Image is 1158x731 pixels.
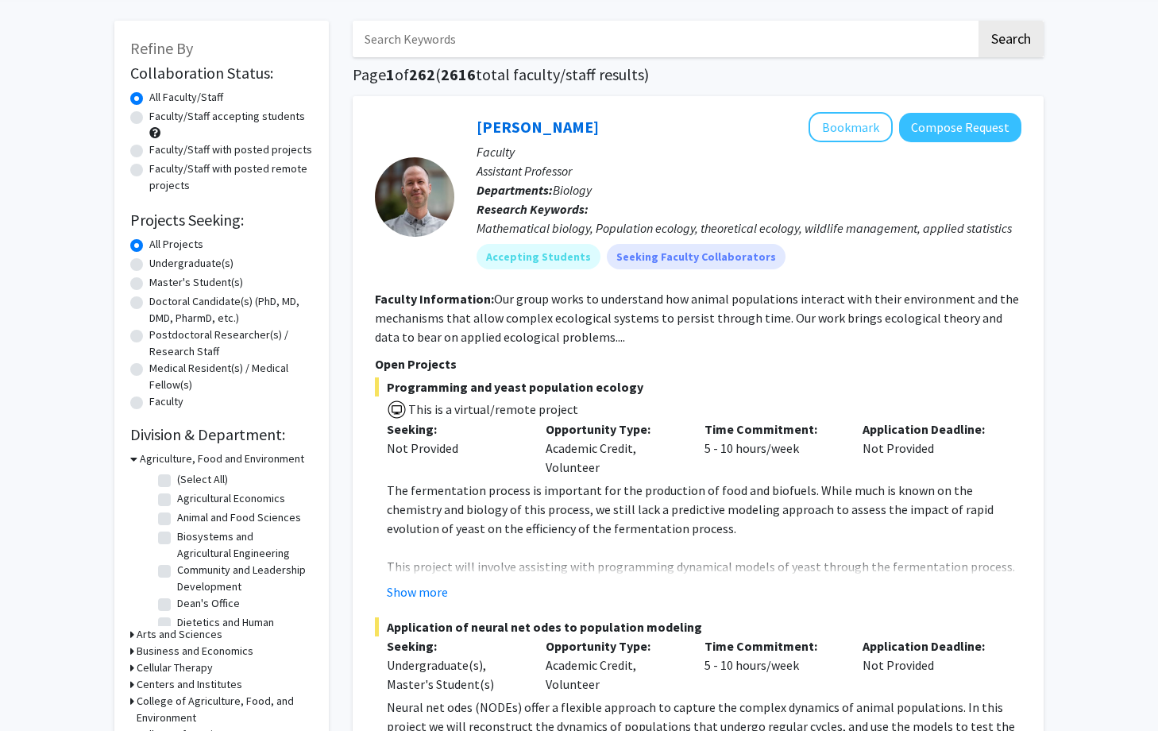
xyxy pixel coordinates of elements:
[149,393,183,410] label: Faculty
[137,626,222,643] h3: Arts and Sciences
[693,420,851,477] div: 5 - 10 hours/week
[386,64,395,84] span: 1
[375,291,1019,345] fg-read-more: Our group works to understand how animal populations interact with their environment and the mech...
[387,557,1021,614] p: This project will involve assisting with programming dynamical models of yeast through the fermen...
[149,327,313,360] label: Postdoctoral Researcher(s) / Research Staff
[546,420,681,439] p: Opportunity Type:
[177,562,309,595] label: Community and Leadership Development
[387,582,448,601] button: Show more
[130,425,313,444] h2: Division & Department:
[140,451,304,467] h3: Agriculture, Food and Environment
[177,471,228,488] label: (Select All)
[851,636,1009,694] div: Not Provided
[899,113,1021,142] button: Compose Request to Jake Ferguson
[149,89,223,106] label: All Faculty/Staff
[607,244,786,269] mat-chip: Seeking Faculty Collaborators
[375,291,494,307] b: Faculty Information:
[137,676,242,693] h3: Centers and Institutes
[137,693,313,726] h3: College of Agriculture, Food, and Environment
[149,141,312,158] label: Faculty/Staff with posted projects
[704,420,840,439] p: Time Commitment:
[149,293,313,327] label: Doctoral Candidate(s) (PhD, MD, DMD, PharmD, etc.)
[409,64,435,84] span: 262
[177,614,309,648] label: Dietetics and Human Nutrition
[477,244,600,269] mat-chip: Accepting Students
[407,401,578,417] span: This is a virtual/remote project
[130,38,193,58] span: Refine By
[477,219,1021,238] div: Mathematical biology, Population ecology, theoretical ecology, wildlife management, applied stati...
[477,161,1021,180] p: Assistant Professor
[177,528,309,562] label: Biosystems and Agricultural Engineering
[387,636,522,656] p: Seeking:
[477,142,1021,161] p: Faculty
[693,636,851,694] div: 5 - 10 hours/week
[477,182,553,198] b: Departments:
[149,255,234,272] label: Undergraduate(s)
[441,64,476,84] span: 2616
[979,21,1044,57] button: Search
[353,21,976,57] input: Search Keywords
[809,112,893,142] button: Add Jake Ferguson to Bookmarks
[130,64,313,83] h2: Collaboration Status:
[375,617,1021,636] span: Application of neural net odes to population modeling
[149,360,313,393] label: Medical Resident(s) / Medical Fellow(s)
[137,643,253,659] h3: Business and Economics
[477,201,589,217] b: Research Keywords:
[375,377,1021,396] span: Programming and yeast population ecology
[387,656,522,694] div: Undergraduate(s), Master's Student(s)
[177,490,285,507] label: Agricultural Economics
[546,636,681,656] p: Opportunity Type:
[149,236,203,253] label: All Projects
[177,595,240,612] label: Dean's Office
[149,274,243,291] label: Master's Student(s)
[137,659,213,676] h3: Cellular Therapy
[534,420,693,477] div: Academic Credit, Volunteer
[149,161,313,194] label: Faculty/Staff with posted remote projects
[553,182,592,198] span: Biology
[477,117,599,137] a: [PERSON_NAME]
[863,636,998,656] p: Application Deadline:
[704,636,840,656] p: Time Commitment:
[130,211,313,230] h2: Projects Seeking:
[12,659,68,719] iframe: Chat
[387,420,522,439] p: Seeking:
[177,509,301,526] label: Animal and Food Sciences
[863,420,998,439] p: Application Deadline:
[387,481,1021,538] p: The fermentation process is important for the production of food and biofuels. While much is know...
[149,108,305,125] label: Faculty/Staff accepting students
[387,439,522,458] div: Not Provided
[851,420,1009,477] div: Not Provided
[375,354,1021,373] p: Open Projects
[353,65,1044,84] h1: Page of ( total faculty/staff results)
[534,636,693,694] div: Academic Credit, Volunteer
